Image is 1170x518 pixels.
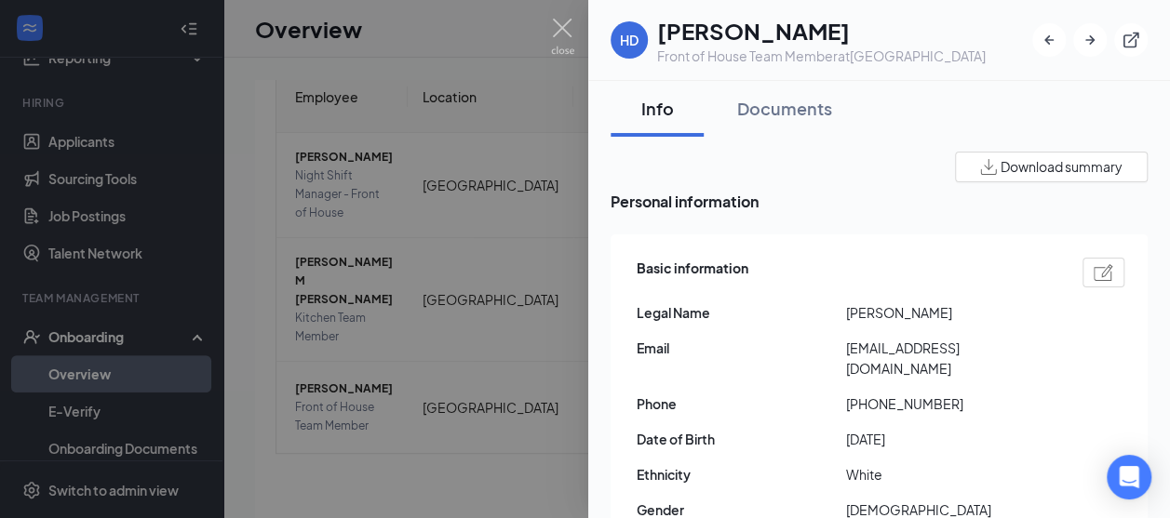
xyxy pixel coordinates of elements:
div: Open Intercom Messenger [1107,455,1151,499]
div: Front of House Team Member at [GEOGRAPHIC_DATA] [657,46,986,65]
span: [EMAIL_ADDRESS][DOMAIN_NAME] [846,338,1056,379]
span: Personal information [611,190,1148,213]
span: White [846,464,1056,485]
span: Ethnicity [637,464,846,485]
span: [PHONE_NUMBER] [846,393,1056,414]
span: Legal Name [637,302,846,323]
span: [DATE] [846,429,1056,449]
h1: [PERSON_NAME] [657,15,986,46]
svg: ExternalLink [1122,31,1140,49]
span: Phone [637,393,846,414]
span: Date of Birth [637,429,846,449]
span: Download summary [1001,157,1123,177]
span: Email [637,338,846,358]
span: Basic information [637,258,748,287]
div: Info [629,97,685,120]
button: ExternalLink [1114,23,1148,57]
button: Download summary [955,152,1148,182]
button: ArrowRight [1073,23,1107,57]
div: Documents [737,97,832,120]
div: HD [620,31,639,49]
svg: ArrowRight [1081,31,1099,49]
svg: ArrowLeftNew [1040,31,1058,49]
span: [PERSON_NAME] [846,302,1056,323]
button: ArrowLeftNew [1032,23,1066,57]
